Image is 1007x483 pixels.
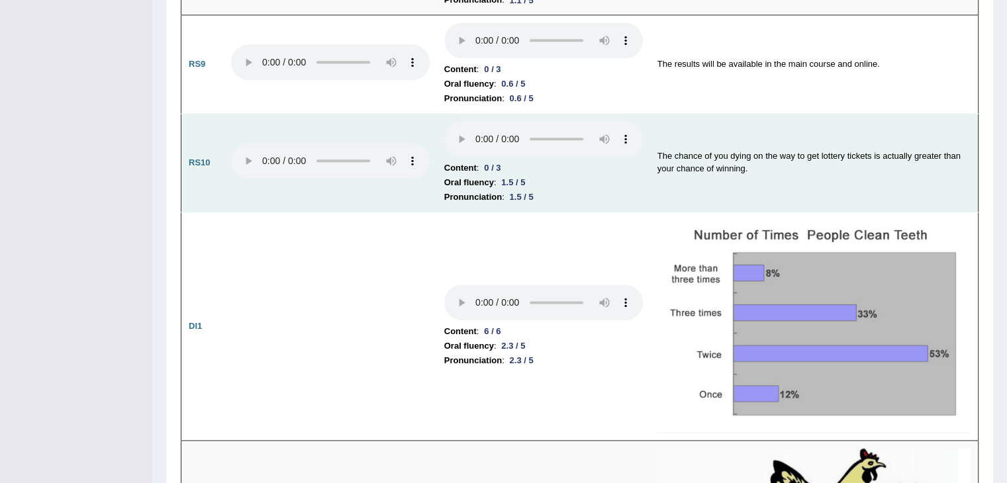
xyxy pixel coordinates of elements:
[189,321,202,331] b: DI1
[444,324,643,339] li: :
[444,353,643,368] li: :
[444,175,494,190] b: Oral fluency
[496,175,530,189] div: 1.5 / 5
[504,190,539,204] div: 1.5 / 5
[444,62,477,77] b: Content
[444,91,643,106] li: :
[444,339,643,353] li: :
[496,339,530,353] div: 2.3 / 5
[189,157,211,167] b: RS10
[444,161,477,175] b: Content
[444,190,502,204] b: Pronunciation
[479,324,506,338] div: 6 / 6
[444,77,494,91] b: Oral fluency
[444,161,643,175] li: :
[504,91,539,105] div: 0.6 / 5
[650,15,979,114] td: The results will be available in the main course and online.
[444,353,502,368] b: Pronunciation
[504,353,539,367] div: 2.3 / 5
[496,77,530,91] div: 0.6 / 5
[444,91,502,106] b: Pronunciation
[444,175,643,190] li: :
[479,62,506,76] div: 0 / 3
[444,190,643,204] li: :
[479,161,506,175] div: 0 / 3
[444,62,643,77] li: :
[444,339,494,353] b: Oral fluency
[444,77,643,91] li: :
[444,324,477,339] b: Content
[189,59,205,69] b: RS9
[650,114,979,212] td: The chance of you dying on the way to get lottery tickets is actually greater than your chance of...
